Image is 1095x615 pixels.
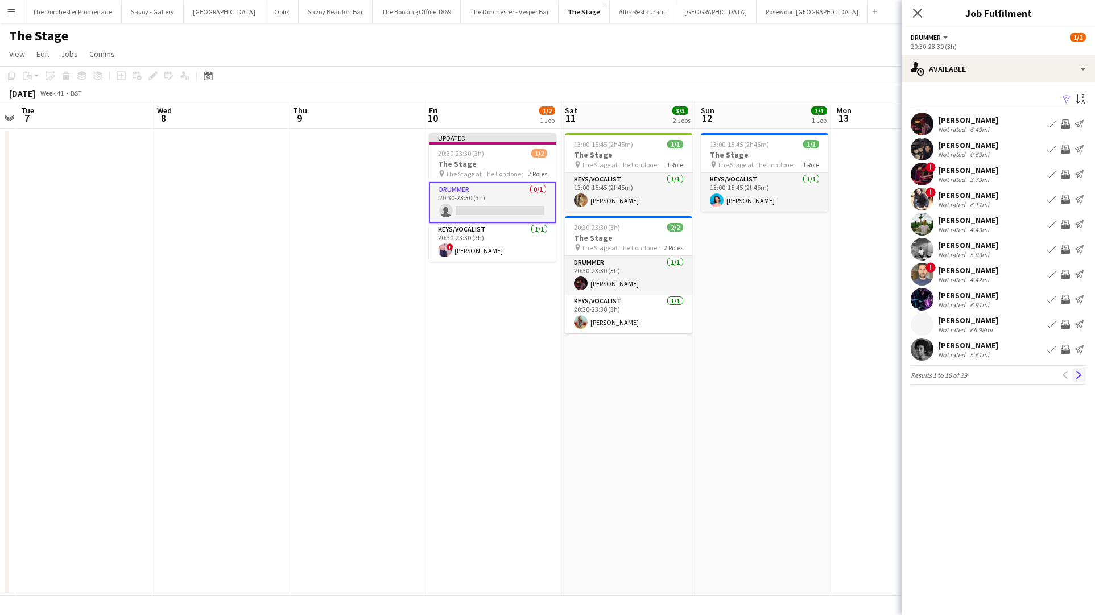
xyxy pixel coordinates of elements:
div: 66.98mi [968,325,995,334]
h3: The Stage [429,159,556,169]
span: Mon [837,105,852,115]
span: Fri [429,105,438,115]
span: Week 41 [38,89,66,97]
app-job-card: 13:00-15:45 (2h45m)1/1The Stage The Stage at The Londoner1 RoleKeys/Vocalist1/113:00-15:45 (2h45m... [565,133,692,212]
div: 13:00-15:45 (2h45m)1/1The Stage The Stage at The Londoner1 RoleKeys/Vocalist1/113:00-15:45 (2h45m... [701,133,828,212]
div: 6.17mi [968,200,991,209]
div: [PERSON_NAME] [938,315,998,325]
button: The Stage [559,1,610,23]
button: Oblix [265,1,299,23]
span: Edit [36,49,49,59]
div: Not rated [938,125,968,134]
span: 20:30-23:30 (3h) [574,223,620,232]
app-job-card: Updated20:30-23:30 (3h)1/2The Stage The Stage at The Londoner2 RolesDrummer0/120:30-23:30 (3h) Ke... [429,133,556,262]
div: [PERSON_NAME] [938,190,998,200]
h3: The Stage [565,233,692,243]
span: Sat [565,105,577,115]
span: 9 [291,112,307,125]
span: Drummer [911,33,941,42]
span: Thu [293,105,307,115]
span: ! [925,162,936,172]
span: ! [925,187,936,197]
div: 20:30-23:30 (3h) [911,42,1086,51]
span: The Stage at The Londoner [581,243,659,252]
span: ! [925,262,936,273]
span: 13:00-15:45 (2h45m) [574,140,633,148]
span: 11 [563,112,577,125]
div: 4.43mi [968,225,991,234]
app-card-role: Drummer1/120:30-23:30 (3h)[PERSON_NAME] [565,256,692,295]
span: 1/2 [1070,33,1086,42]
div: Updated [429,133,556,142]
button: The Dorchester Promenade [23,1,122,23]
div: 1 Job [540,116,555,125]
div: 4.42mi [968,275,991,284]
span: The Stage at The Londoner [717,160,795,169]
span: 8 [155,112,172,125]
span: 1/1 [803,140,819,148]
div: Not rated [938,175,968,184]
div: Not rated [938,325,968,334]
span: The Stage at The Londoner [445,170,523,178]
a: Edit [32,47,54,61]
app-card-role: Keys/Vocalist1/120:30-23:30 (3h)[PERSON_NAME] [565,295,692,333]
a: Comms [85,47,119,61]
app-card-role: Keys/Vocalist1/120:30-23:30 (3h)![PERSON_NAME] [429,223,556,262]
button: Drummer [911,33,950,42]
span: Comms [89,49,115,59]
div: [PERSON_NAME] [938,240,998,250]
button: Alba Restaurant [610,1,675,23]
span: 12 [699,112,714,125]
div: 1 Job [812,116,827,125]
div: Not rated [938,225,968,234]
h3: The Stage [701,150,828,160]
span: 1 Role [667,160,683,169]
div: Not rated [938,300,968,309]
div: [PERSON_NAME] [938,215,998,225]
span: 2/2 [667,223,683,232]
div: 6.49mi [968,125,991,134]
div: [DATE] [9,88,35,99]
div: 5.61mi [968,350,991,359]
button: Savoy - Gallery [122,1,184,23]
button: The Dorchester - Vesper Bar [461,1,559,23]
span: Results 1 to 10 of 29 [911,371,967,379]
div: 2 Jobs [673,116,691,125]
span: 2 Roles [528,170,547,178]
app-card-role: Keys/Vocalist1/113:00-15:45 (2h45m)[PERSON_NAME] [565,173,692,212]
span: Sun [701,105,714,115]
h3: Job Fulfilment [902,6,1095,20]
div: [PERSON_NAME] [938,340,998,350]
app-card-role: Keys/Vocalist1/113:00-15:45 (2h45m)[PERSON_NAME] [701,173,828,212]
div: Not rated [938,250,968,259]
button: [GEOGRAPHIC_DATA] [675,1,757,23]
span: 1/2 [531,149,547,158]
span: 2 Roles [664,243,683,252]
span: 1/2 [539,106,555,115]
h1: The Stage [9,27,68,44]
div: 3.73mi [968,175,991,184]
span: 1/1 [667,140,683,148]
span: 3/3 [672,106,688,115]
div: Not rated [938,150,968,159]
span: 20:30-23:30 (3h) [438,149,484,158]
app-card-role: Drummer0/120:30-23:30 (3h) [429,182,556,223]
span: Wed [157,105,172,115]
h3: The Stage [565,150,692,160]
span: The Stage at The Londoner [581,160,659,169]
div: Not rated [938,200,968,209]
button: The Booking Office 1869 [373,1,461,23]
span: Jobs [61,49,78,59]
span: Tue [21,105,34,115]
span: 13 [835,112,852,125]
div: 20:30-23:30 (3h)2/2The Stage The Stage at The Londoner2 RolesDrummer1/120:30-23:30 (3h)[PERSON_NA... [565,216,692,333]
button: Savoy Beaufort Bar [299,1,373,23]
a: Jobs [56,47,82,61]
span: 10 [427,112,438,125]
div: Not rated [938,350,968,359]
div: Available [902,55,1095,82]
span: 1 Role [803,160,819,169]
div: 6.91mi [968,300,991,309]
